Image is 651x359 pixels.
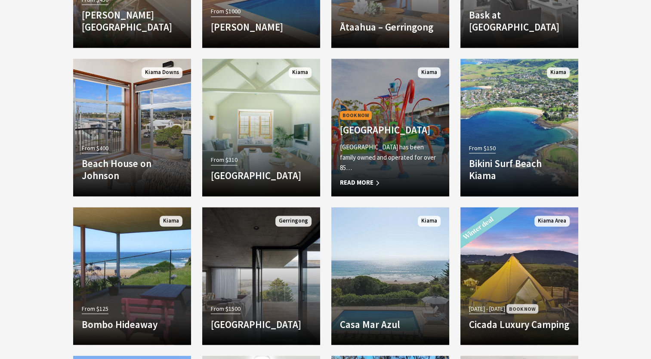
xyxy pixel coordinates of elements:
span: From $125 [82,303,108,313]
a: Another Image Used From $310 [GEOGRAPHIC_DATA] Kiama [202,59,320,196]
a: Another Image Used Casa Mar Azul Kiama [331,207,449,345]
span: Kiama Area [534,216,570,226]
a: From $400 Beach House on Johnson Kiama Downs [73,59,191,196]
h4: Bombo Hideaway [82,318,182,330]
span: Kiama Downs [142,67,182,78]
span: From $400 [82,143,108,153]
span: Book Now [340,111,372,120]
h4: Bikini Surf Beach Kiama [469,158,570,181]
span: Gerringong [275,216,312,226]
a: From $150 Bikini Surf Beach Kiama Kiama [460,59,578,196]
span: Kiama [547,67,570,78]
span: From $1000 [211,6,241,16]
h4: Ātaahua – Gerringong [340,21,441,33]
h4: Casa Mar Azul [340,318,441,330]
span: Read More [340,177,441,188]
h4: Cicada Luxury Camping [469,318,570,330]
h4: [GEOGRAPHIC_DATA] [211,170,312,182]
a: Book Now [GEOGRAPHIC_DATA] [GEOGRAPHIC_DATA] has been family owned and operated for over 85… Read... [331,59,449,196]
h4: [GEOGRAPHIC_DATA] [340,124,441,136]
span: From $1500 [211,303,241,313]
a: Another Image Used From $1500 [GEOGRAPHIC_DATA] Gerringong [202,207,320,345]
h4: Beach House on Johnson [82,158,182,181]
span: Book Now [506,304,538,313]
span: Kiama [160,216,182,226]
h4: Bask at [GEOGRAPHIC_DATA] [469,9,570,33]
a: Another Image Used [DATE] - [DATE] Book Now Cicada Luxury Camping Kiama Area [460,207,578,345]
span: Kiama [289,67,312,78]
h4: [GEOGRAPHIC_DATA] [211,318,312,330]
span: Kiama [418,216,441,226]
span: Kiama [418,67,441,78]
a: From $125 Bombo Hideaway Kiama [73,207,191,345]
h4: [PERSON_NAME] [211,21,312,33]
h4: [PERSON_NAME][GEOGRAPHIC_DATA] [82,9,182,33]
span: [DATE] - [DATE] [469,303,505,313]
p: [GEOGRAPHIC_DATA] has been family owned and operated for over 85… [340,142,441,173]
span: From $150 [469,143,496,153]
span: From $310 [211,155,238,165]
